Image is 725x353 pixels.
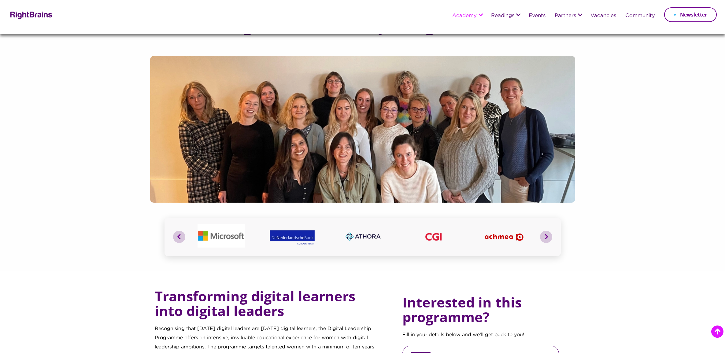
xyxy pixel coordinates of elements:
a: Partners [555,13,576,19]
h4: Interested in this programme? [402,289,559,330]
a: Academy [452,13,477,19]
a: Vacancies [590,13,616,19]
a: Events [529,13,546,19]
a: Community [625,13,655,19]
a: Readings [491,13,514,19]
h4: Transforming digital learners into digital leaders [155,289,382,324]
span: Fill in your details below and we’ll get back to you! [402,333,524,337]
a: Newsletter [664,7,717,22]
button: Previous [173,231,185,243]
img: Rightbrains [8,10,53,19]
button: Next [540,231,552,243]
